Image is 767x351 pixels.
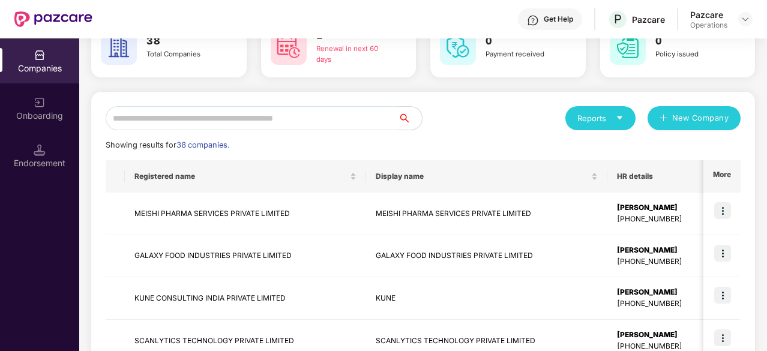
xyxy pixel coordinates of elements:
div: Policy issued [655,49,730,60]
td: KUNE CONSULTING INDIA PRIVATE LIMITED [125,277,366,320]
td: MEISHI PHARMA SERVICES PRIVATE LIMITED [366,193,607,235]
button: plusNew Company [648,106,741,130]
td: MEISHI PHARMA SERVICES PRIVATE LIMITED [125,193,366,235]
h3: 0 [486,34,561,49]
img: svg+xml;base64,PHN2ZyB4bWxucz0iaHR0cDovL3d3dy53My5vcmcvMjAwMC9zdmciIHdpZHRoPSI2MCIgaGVpZ2h0PSI2MC... [610,29,646,65]
th: Registered name [125,160,366,193]
div: Pazcare [690,9,727,20]
img: svg+xml;base64,PHN2ZyBpZD0iSGVscC0zMngzMiIgeG1sbnM9Imh0dHA6Ly93d3cudzMub3JnLzIwMDAvc3ZnIiB3aWR0aD... [527,14,539,26]
span: caret-down [616,114,624,122]
th: More [703,160,741,193]
img: icon [714,329,731,346]
h3: 0 [655,34,730,49]
span: search [397,113,422,123]
button: search [397,106,423,130]
img: icon [714,245,731,262]
td: KUNE [366,277,607,320]
th: Display name [366,160,607,193]
div: Pazcare [632,14,665,25]
span: Registered name [134,172,347,181]
span: P [614,12,622,26]
div: [PHONE_NUMBER] [617,256,740,268]
span: 38 companies. [176,140,229,149]
img: svg+xml;base64,PHN2ZyBpZD0iRHJvcGRvd24tMzJ4MzIiIHhtbG5zPSJodHRwOi8vd3d3LnczLm9yZy8yMDAwL3N2ZyIgd2... [741,14,750,24]
span: Display name [376,172,589,181]
th: HR details [607,160,750,193]
span: plus [660,114,667,124]
img: svg+xml;base64,PHN2ZyB4bWxucz0iaHR0cDovL3d3dy53My5vcmcvMjAwMC9zdmciIHdpZHRoPSI2MCIgaGVpZ2h0PSI2MC... [101,29,137,65]
div: [PHONE_NUMBER] [617,298,740,310]
div: Payment received [486,49,561,60]
div: Renewal in next 60 days [316,44,391,65]
img: svg+xml;base64,PHN2ZyB4bWxucz0iaHR0cDovL3d3dy53My5vcmcvMjAwMC9zdmciIHdpZHRoPSI2MCIgaGVpZ2h0PSI2MC... [271,29,307,65]
div: [PERSON_NAME] [617,329,740,341]
img: svg+xml;base64,PHN2ZyB3aWR0aD0iMTQuNSIgaGVpZ2h0PSIxNC41IiB2aWV3Qm94PSIwIDAgMTYgMTYiIGZpbGw9Im5vbm... [34,144,46,156]
img: svg+xml;base64,PHN2ZyBpZD0iQ29tcGFuaWVzIiB4bWxucz0iaHR0cDovL3d3dy53My5vcmcvMjAwMC9zdmciIHdpZHRoPS... [34,49,46,61]
div: [PERSON_NAME] [617,202,740,214]
img: svg+xml;base64,PHN2ZyB4bWxucz0iaHR0cDovL3d3dy53My5vcmcvMjAwMC9zdmciIHdpZHRoPSI2MCIgaGVpZ2h0PSI2MC... [440,29,476,65]
img: icon [714,202,731,219]
div: Operations [690,20,727,30]
img: svg+xml;base64,PHN2ZyB3aWR0aD0iMjAiIGhlaWdodD0iMjAiIHZpZXdCb3g9IjAgMCAyMCAyMCIgZmlsbD0ibm9uZSIgeG... [34,97,46,109]
div: Total Companies [146,49,221,60]
img: New Pazcare Logo [14,11,92,27]
span: New Company [672,112,729,124]
div: [PHONE_NUMBER] [617,214,740,225]
td: GALAXY FOOD INDUSTRIES PRIVATE LIMITED [366,235,607,278]
td: GALAXY FOOD INDUSTRIES PRIVATE LIMITED [125,235,366,278]
div: Reports [577,112,624,124]
div: Get Help [544,14,573,24]
div: [PERSON_NAME] [617,287,740,298]
h3: 38 [146,34,221,49]
span: Showing results for [106,140,229,149]
img: icon [714,287,731,304]
div: [PERSON_NAME] [617,245,740,256]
